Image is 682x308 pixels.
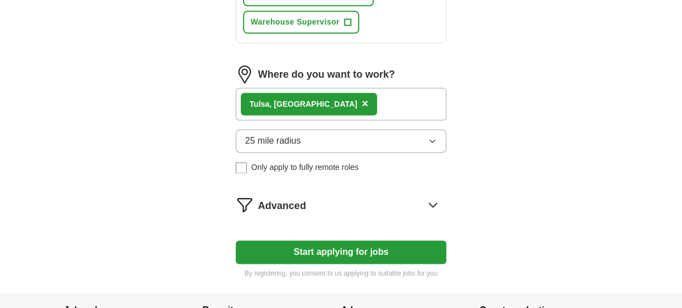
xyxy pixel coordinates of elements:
img: filter [236,196,254,214]
span: Advanced [258,198,306,214]
p: By registering, you consent to us applying to suitable jobs for you [236,268,447,278]
div: , [GEOGRAPHIC_DATA] [250,98,357,110]
button: Warehouse Supervisor [243,11,359,34]
button: Start applying for jobs [236,240,447,264]
span: × [362,97,369,110]
button: × [362,96,369,112]
input: Only apply to fully remote roles [236,162,247,173]
span: Only apply to fully remote roles [251,162,359,173]
span: 25 mile radius [245,134,301,148]
button: 25 mile radius [236,129,447,153]
strong: Tulsa [250,99,270,108]
span: Warehouse Supervisor [251,16,340,28]
img: location.png [236,65,254,83]
label: Where do you want to work? [258,67,395,82]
